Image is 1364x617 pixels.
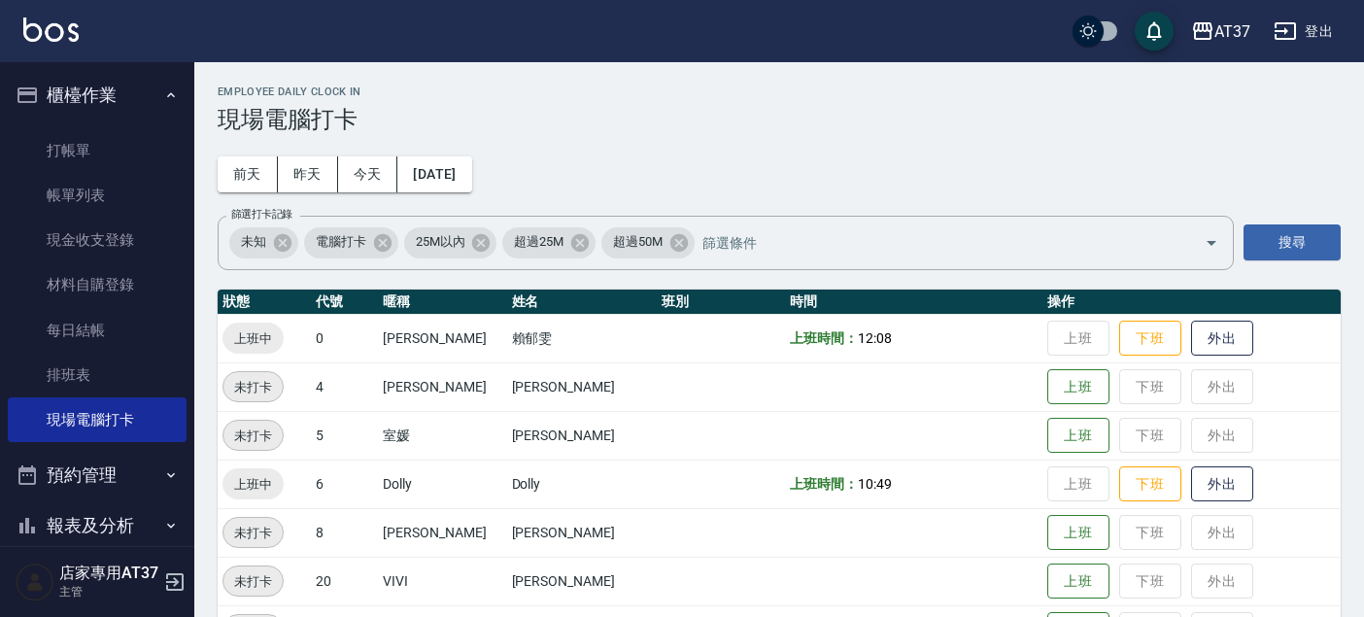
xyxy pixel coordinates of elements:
button: 搜尋 [1244,224,1341,260]
button: 櫃檯作業 [8,70,187,120]
button: AT37 [1183,12,1258,51]
td: 8 [311,508,378,557]
button: 報表及分析 [8,500,187,551]
h3: 現場電腦打卡 [218,106,1341,133]
td: 4 [311,362,378,411]
span: 10:49 [858,476,892,492]
th: 時間 [785,290,1042,315]
button: Open [1196,227,1227,258]
td: [PERSON_NAME] [378,362,506,411]
span: 未打卡 [223,571,283,592]
th: 狀態 [218,290,311,315]
th: 班別 [657,290,785,315]
td: 5 [311,411,378,460]
input: 篩選條件 [698,225,1171,259]
th: 代號 [311,290,378,315]
div: 電腦打卡 [304,227,398,258]
div: AT37 [1214,19,1250,44]
span: 25M以內 [404,232,477,252]
td: 室媛 [378,411,506,460]
img: Logo [23,17,79,42]
td: VIVI [378,557,506,605]
button: 上班 [1047,369,1109,405]
span: 未知 [229,232,278,252]
td: [PERSON_NAME] [507,508,657,557]
button: 預約管理 [8,450,187,500]
span: 超過50M [601,232,674,252]
div: 超過50M [601,227,695,258]
button: [DATE] [397,156,471,192]
button: 今天 [338,156,398,192]
td: [PERSON_NAME] [507,557,657,605]
a: 每日結帳 [8,308,187,353]
span: 未打卡 [223,426,283,446]
a: 現場電腦打卡 [8,397,187,442]
b: 上班時間： [790,476,858,492]
a: 材料自購登錄 [8,262,187,307]
h2: Employee Daily Clock In [218,86,1341,98]
button: 下班 [1119,466,1181,502]
span: 電腦打卡 [304,232,378,252]
td: 0 [311,314,378,362]
td: [PERSON_NAME] [378,314,506,362]
button: 昨天 [278,156,338,192]
button: save [1135,12,1174,51]
a: 帳單列表 [8,173,187,218]
h5: 店家專用AT37 [59,564,158,583]
td: [PERSON_NAME] [378,508,506,557]
span: 未打卡 [223,377,283,397]
td: Dolly [378,460,506,508]
button: 外出 [1191,321,1253,357]
button: 登出 [1266,14,1341,50]
td: Dolly [507,460,657,508]
button: 前天 [218,156,278,192]
b: 上班時間： [790,330,858,346]
td: 賴郁雯 [507,314,657,362]
a: 打帳單 [8,128,187,173]
a: 現金收支登錄 [8,218,187,262]
span: 上班中 [222,328,284,349]
td: [PERSON_NAME] [507,411,657,460]
button: 上班 [1047,564,1109,600]
button: 外出 [1191,466,1253,502]
th: 操作 [1042,290,1341,315]
th: 姓名 [507,290,657,315]
button: 下班 [1119,321,1181,357]
td: 6 [311,460,378,508]
span: 12:08 [858,330,892,346]
label: 篩選打卡記錄 [231,207,292,222]
a: 排班表 [8,353,187,397]
span: 超過25M [502,232,575,252]
td: [PERSON_NAME] [507,362,657,411]
button: 上班 [1047,418,1109,454]
button: 上班 [1047,515,1109,551]
span: 上班中 [222,474,284,495]
th: 暱稱 [378,290,506,315]
span: 未打卡 [223,523,283,543]
div: 25M以內 [404,227,497,258]
img: Person [16,563,54,601]
p: 主管 [59,583,158,600]
div: 未知 [229,227,298,258]
div: 超過25M [502,227,596,258]
td: 20 [311,557,378,605]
